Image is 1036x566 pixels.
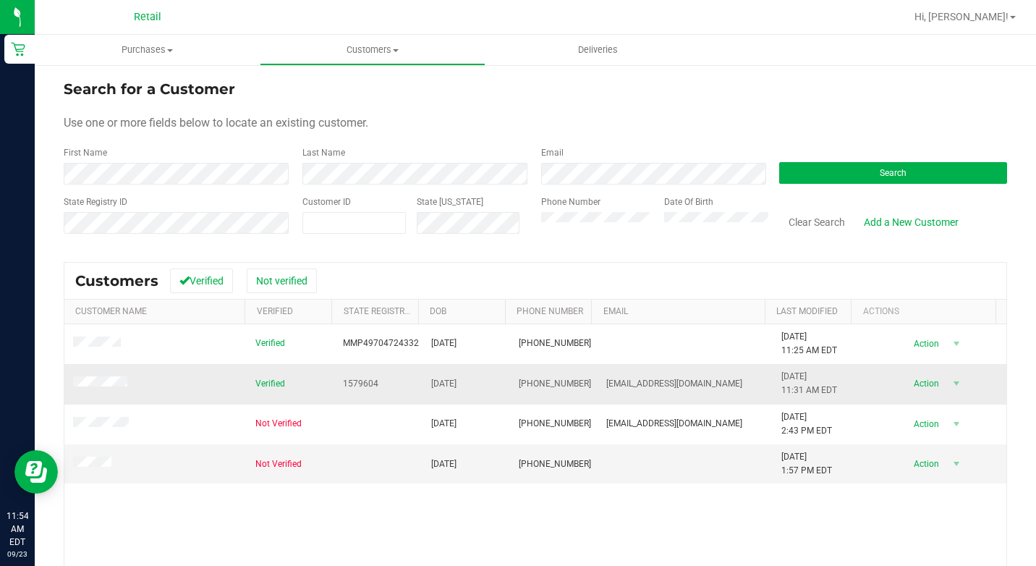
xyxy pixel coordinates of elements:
[541,146,564,159] label: Email
[781,450,832,478] span: [DATE] 1:57 PM EDT
[863,306,990,316] div: Actions
[14,450,58,494] iframe: Resource center
[430,306,446,316] a: DOB
[302,146,345,159] label: Last Name
[344,306,420,316] a: State Registry Id
[431,337,457,350] span: [DATE]
[664,195,713,208] label: Date Of Birth
[7,549,28,559] p: 09/23
[559,43,637,56] span: Deliveries
[779,210,854,235] button: Clear Search
[260,35,485,65] a: Customers
[901,334,948,354] span: Action
[255,457,302,471] span: Not Verified
[35,43,260,56] span: Purchases
[519,377,591,391] span: [PHONE_NUMBER]
[343,377,378,391] span: 1579604
[64,80,235,98] span: Search for a Customer
[255,337,285,350] span: Verified
[519,417,591,431] span: [PHONE_NUMBER]
[603,306,628,316] a: Email
[431,457,457,471] span: [DATE]
[11,42,25,56] inline-svg: Retail
[606,377,742,391] span: [EMAIL_ADDRESS][DOMAIN_NAME]
[134,11,161,23] span: Retail
[64,116,368,130] span: Use one or more fields below to locate an existing customer.
[880,168,906,178] span: Search
[75,306,147,316] a: Customer Name
[901,414,948,434] span: Action
[247,269,317,293] button: Not verified
[519,337,591,350] span: [PHONE_NUMBER]
[517,306,583,316] a: Phone Number
[948,454,966,474] span: select
[854,210,968,235] a: Add a New Customer
[519,457,591,471] span: [PHONE_NUMBER]
[541,195,600,208] label: Phone Number
[779,162,1007,184] button: Search
[255,417,302,431] span: Not Verified
[7,510,28,549] p: 11:54 AM EDT
[417,195,483,208] label: State [US_STATE]
[64,146,107,159] label: First Name
[781,370,837,397] span: [DATE] 11:31 AM EDT
[914,11,1009,22] span: Hi, [PERSON_NAME]!
[170,269,233,293] button: Verified
[901,373,948,394] span: Action
[781,410,832,438] span: [DATE] 2:43 PM EDT
[781,330,837,358] span: [DATE] 11:25 AM EDT
[431,417,457,431] span: [DATE]
[257,306,293,316] a: Verified
[485,35,710,65] a: Deliveries
[776,306,838,316] a: Last Modified
[901,454,948,474] span: Action
[260,43,484,56] span: Customers
[255,377,285,391] span: Verified
[64,195,127,208] label: State Registry ID
[948,373,966,394] span: select
[35,35,260,65] a: Purchases
[431,377,457,391] span: [DATE]
[75,272,158,290] span: Customers
[343,337,419,350] span: MMP49704724332
[606,417,742,431] span: [EMAIL_ADDRESS][DOMAIN_NAME]
[302,195,351,208] label: Customer ID
[948,414,966,434] span: select
[948,334,966,354] span: select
